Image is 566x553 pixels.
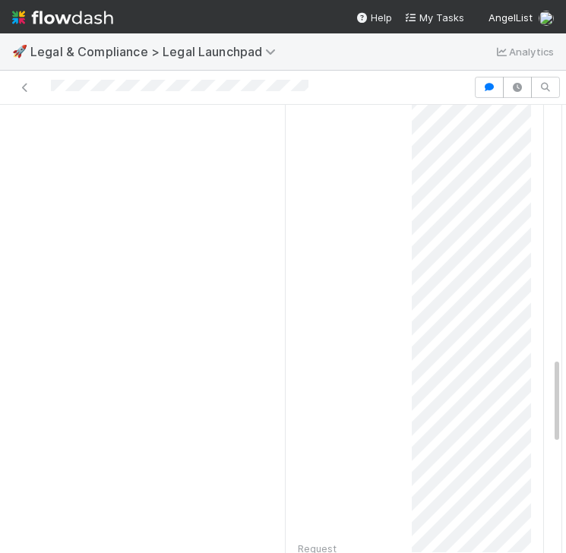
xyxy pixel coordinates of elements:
span: 🚀 [12,45,27,58]
span: My Tasks [404,11,464,24]
a: Analytics [494,43,554,61]
span: AngelList [489,11,533,24]
img: logo-inverted-e16ddd16eac7371096b0.svg [12,5,113,30]
span: Legal & Compliance > Legal Launchpad [30,44,283,59]
img: avatar_0b1dbcb8-f701-47e0-85bc-d79ccc0efe6c.png [539,11,554,26]
a: My Tasks [404,10,464,25]
div: Help [356,10,392,25]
